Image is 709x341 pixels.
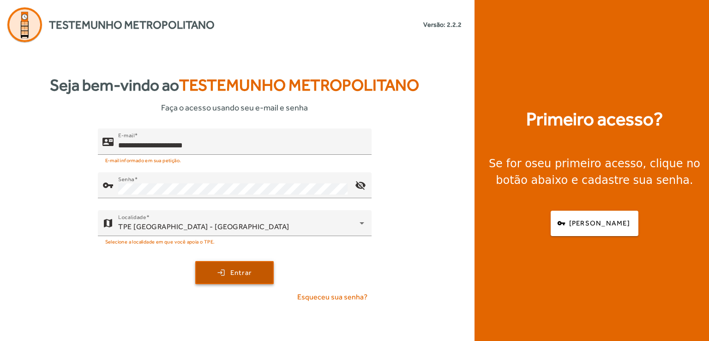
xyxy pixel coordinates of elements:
mat-icon: visibility_off [349,174,371,196]
mat-label: Localidade [118,214,146,220]
button: [PERSON_NAME] [551,211,638,236]
mat-icon: map [102,218,114,229]
mat-icon: vpn_key [102,180,114,191]
mat-hint: Selecione a localidade em que você apoia o TPE. [105,236,215,246]
button: Entrar [195,261,274,284]
mat-label: E-mail [118,132,134,139]
mat-hint: E-mail informado em sua petição. [105,155,181,165]
strong: seu primeiro acesso [532,157,643,170]
small: Versão: 2.2.2 [423,20,462,30]
span: Testemunho Metropolitano [179,76,419,94]
span: Testemunho Metropolitano [49,17,215,33]
strong: Primeiro acesso? [526,105,663,133]
mat-icon: contact_mail [102,136,114,147]
img: Logo Agenda [7,7,42,42]
span: Faça o acesso usando seu e-mail e senha [161,101,308,114]
span: [PERSON_NAME] [569,218,630,229]
mat-label: Senha [118,176,134,183]
strong: Seja bem-vindo ao [50,73,419,97]
div: Se for o , clique no botão abaixo e cadastre sua senha. [486,155,703,189]
span: Entrar [230,268,252,278]
span: TPE [GEOGRAPHIC_DATA] - [GEOGRAPHIC_DATA] [118,222,289,231]
span: Esqueceu sua senha? [297,292,367,303]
